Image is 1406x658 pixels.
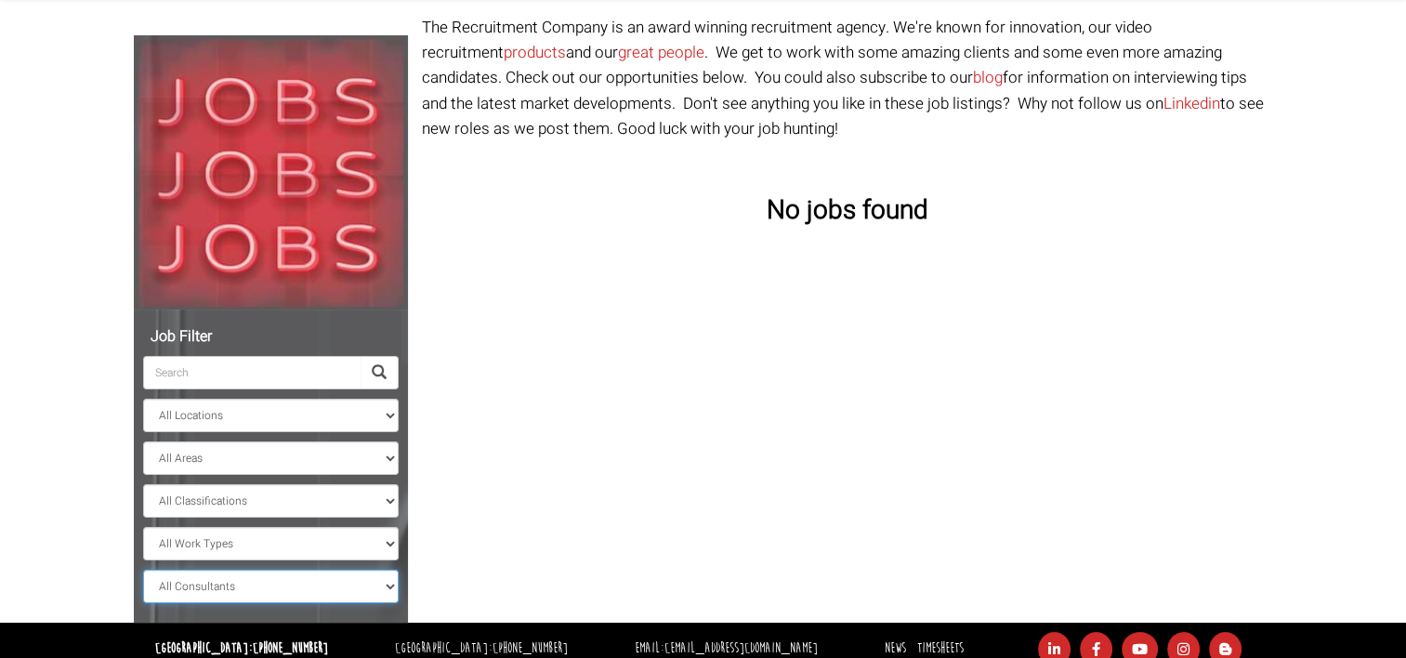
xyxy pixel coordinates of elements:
h5: Job Filter [143,329,399,346]
strong: [GEOGRAPHIC_DATA]: [155,639,328,657]
img: Jobs, Jobs, Jobs [134,35,408,309]
a: Linkedin [1163,92,1220,115]
a: News [885,639,906,657]
a: [PHONE_NUMBER] [493,639,568,657]
a: Timesheets [917,639,964,657]
input: Search [143,356,361,389]
a: blog [973,66,1003,89]
a: [PHONE_NUMBER] [253,639,328,657]
a: products [504,41,566,64]
h3: No jobs found [422,197,1272,226]
a: great people [618,41,704,64]
a: [EMAIL_ADDRESS][DOMAIN_NAME] [664,639,818,657]
p: The Recruitment Company is an award winning recruitment agency. We're known for innovation, our v... [422,15,1272,141]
